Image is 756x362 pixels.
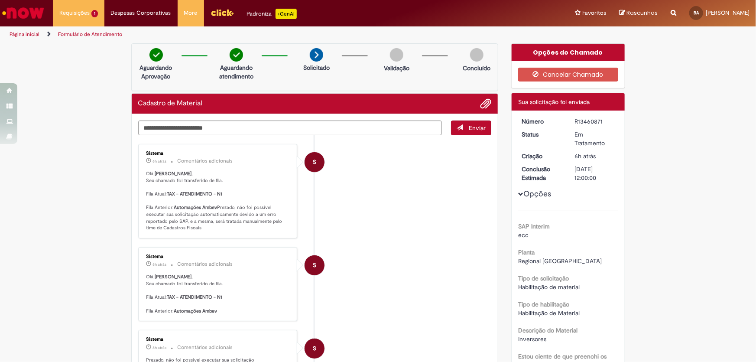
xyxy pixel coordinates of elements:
[518,68,618,82] button: Cancelar Chamado
[575,130,615,147] div: Em Tratamento
[305,152,324,172] div: System
[512,44,625,61] div: Opções do Chamado
[626,9,658,17] span: Rascunhos
[619,9,658,17] a: Rascunhos
[518,283,580,291] span: Habilitação de material
[178,157,233,165] small: Comentários adicionais
[111,9,171,17] span: Despesas Corporativas
[390,48,403,62] img: img-circle-grey.png
[184,9,198,17] span: More
[384,64,409,72] p: Validação
[153,159,167,164] time: 29/08/2025 08:54:23
[91,10,98,17] span: 1
[174,204,217,211] b: Automações Ambev
[153,262,167,267] time: 29/08/2025 08:54:23
[518,274,569,282] b: Tipo de solicitação
[469,124,486,132] span: Enviar
[305,255,324,275] div: System
[215,63,257,81] p: Aguardando atendimento
[178,261,233,268] small: Comentários adicionais
[518,300,569,308] b: Tipo de habilitação
[59,9,90,17] span: Requisições
[706,9,750,16] span: [PERSON_NAME]
[515,165,568,182] dt: Conclusão Estimada
[153,159,167,164] span: 6h atrás
[167,191,223,197] b: TAX - ATENDIMENTO - N1
[575,117,615,126] div: R13460871
[146,274,291,314] p: Olá, , Seu chamado foi transferido de fila. Fila Atual: Fila Anterior:
[153,262,167,267] span: 6h atrás
[463,64,490,72] p: Concluído
[276,9,297,19] p: +GenAi
[575,165,615,182] div: [DATE] 12:00:00
[138,100,203,108] h2: Cadastro de Material Histórico de tíquete
[6,26,497,42] ul: Trilhas de página
[694,10,699,16] span: BA
[153,345,167,350] time: 29/08/2025 08:54:23
[146,170,291,232] p: Olá, , Seu chamado foi transferido de fila. Fila Atual: Fila Anterior: Prezado, não foi possível ...
[211,6,234,19] img: click_logo_yellow_360x200.png
[518,248,535,256] b: Planta
[515,130,568,139] dt: Status
[575,152,596,160] span: 6h atrás
[174,308,217,314] b: Automações Ambev
[518,98,590,106] span: Sua solicitação foi enviada
[518,231,529,239] span: ecc
[178,344,233,351] small: Comentários adicionais
[138,121,442,135] textarea: Digite sua mensagem aqui...
[247,9,297,19] div: Padroniza
[518,257,602,265] span: Regional [GEOGRAPHIC_DATA]
[470,48,483,62] img: img-circle-grey.png
[515,152,568,160] dt: Criação
[146,337,291,342] div: Sistema
[313,338,316,359] span: S
[135,63,177,81] p: Aguardando Aprovação
[313,255,316,276] span: S
[305,339,324,359] div: System
[313,152,316,173] span: S
[155,274,192,280] b: [PERSON_NAME]
[303,63,330,72] p: Solicitado
[155,170,192,177] b: [PERSON_NAME]
[167,294,223,300] b: TAX - ATENDIMENTO - N1
[153,345,167,350] span: 6h atrás
[146,254,291,259] div: Sistema
[149,48,163,62] img: check-circle-green.png
[518,309,580,317] span: Habilitação de Material
[515,117,568,126] dt: Número
[575,152,615,160] div: 29/08/2025 08:54:11
[310,48,323,62] img: arrow-next.png
[58,31,122,38] a: Formulário de Atendimento
[582,9,606,17] span: Favoritos
[575,152,596,160] time: 29/08/2025 08:54:11
[1,4,45,22] img: ServiceNow
[10,31,39,38] a: Página inicial
[518,222,550,230] b: SAP Interim
[230,48,243,62] img: check-circle-green.png
[146,151,291,156] div: Sistema
[451,121,491,135] button: Enviar
[518,335,546,343] span: Inversores
[480,98,491,109] button: Adicionar anexos
[518,326,578,334] b: Descrição do Material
